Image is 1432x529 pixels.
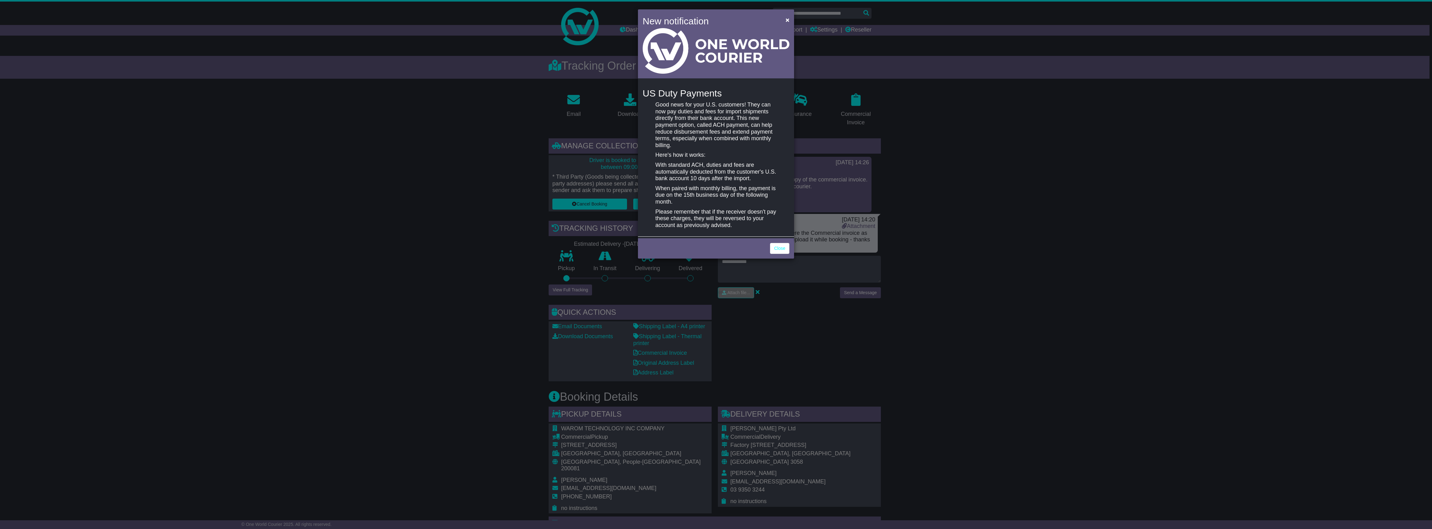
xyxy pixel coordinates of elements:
p: Please remember that if the receiver doesn't pay these charges, they will be reversed to your acc... [655,209,777,229]
h4: New notification [643,14,777,28]
a: Close [770,243,789,254]
img: Light [643,28,789,74]
p: Here's how it works: [655,152,777,159]
span: × [786,16,789,23]
h4: US Duty Payments [643,88,789,98]
p: When paired with monthly billing, the payment is due on the 15th business day of the following mo... [655,185,777,205]
button: Close [783,13,793,26]
p: With standard ACH, duties and fees are automatically deducted from the customer's U.S. bank accou... [655,162,777,182]
p: Good news for your U.S. customers! They can now pay duties and fees for import shipments directly... [655,101,777,149]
